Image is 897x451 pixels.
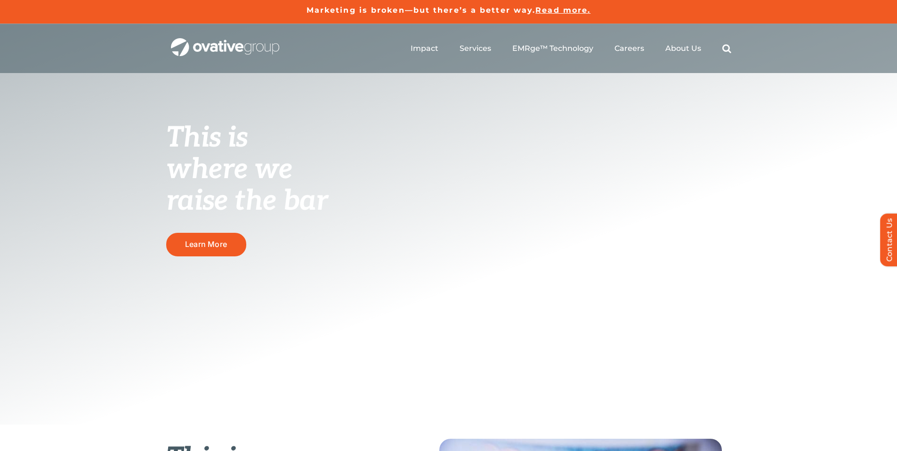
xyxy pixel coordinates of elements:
a: Services [460,44,491,53]
a: Impact [411,44,438,53]
a: OG_Full_horizontal_WHT [171,37,279,46]
span: where we raise the bar [166,153,328,218]
a: About Us [665,44,701,53]
a: Careers [614,44,644,53]
a: Search [722,44,731,53]
a: Read more. [535,6,590,15]
span: This is [166,121,248,155]
a: Learn More [166,233,246,256]
nav: Menu [411,33,731,64]
span: Learn More [185,240,227,249]
a: EMRge™ Technology [512,44,593,53]
a: Marketing is broken—but there’s a better way. [307,6,536,15]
